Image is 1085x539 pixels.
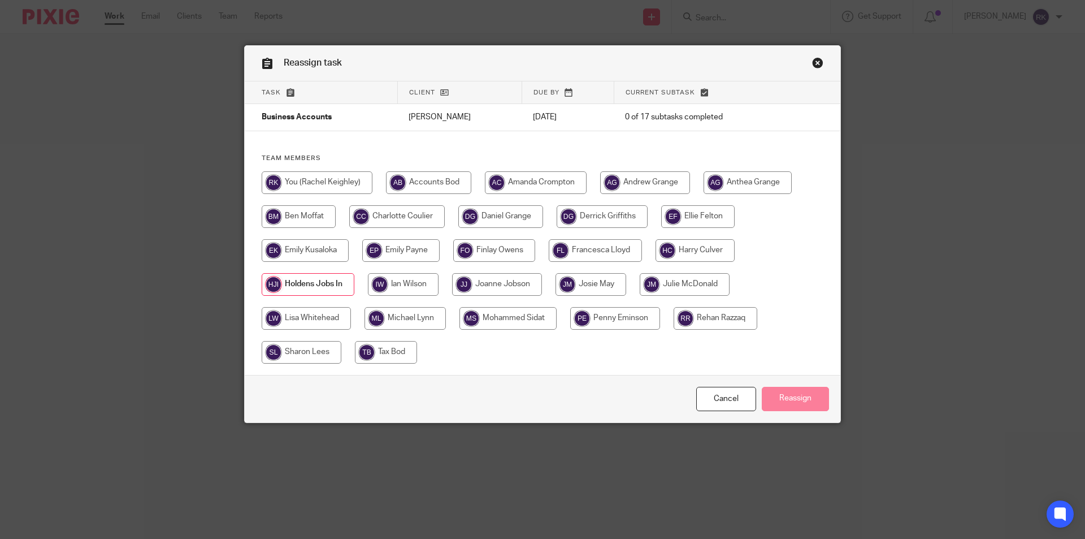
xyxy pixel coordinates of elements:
span: Task [262,89,281,96]
p: [PERSON_NAME] [409,111,510,123]
td: 0 of 17 subtasks completed [614,104,791,131]
span: Due by [533,89,559,96]
span: Business Accounts [262,114,332,122]
h4: Team members [262,154,823,163]
span: Reassign task [284,58,342,67]
span: Client [409,89,435,96]
span: Current subtask [626,89,695,96]
p: [DATE] [533,111,602,123]
input: Reassign [762,387,829,411]
a: Close this dialog window [696,387,756,411]
a: Close this dialog window [812,57,823,72]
